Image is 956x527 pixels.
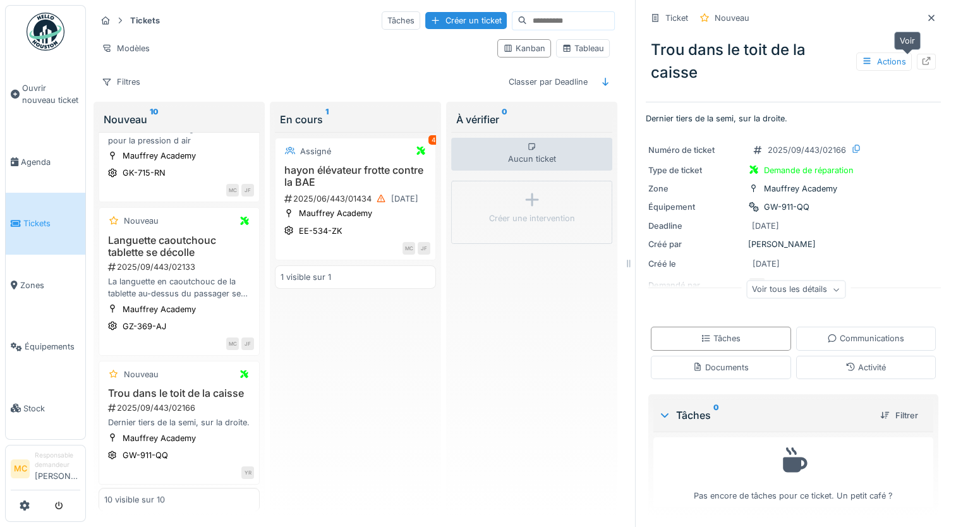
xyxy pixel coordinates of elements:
[300,145,331,157] div: Assigné
[125,15,165,27] strong: Tickets
[648,144,743,156] div: Numéro de ticket
[648,238,743,250] div: Créé par
[96,39,155,58] div: Modèles
[382,11,420,30] div: Tâches
[6,316,85,377] a: Équipements
[123,167,166,179] div: GK-715-RN
[27,13,64,51] img: Badge_color-CXgf-gQk.svg
[764,164,854,176] div: Demande de réparation
[646,33,941,89] div: Trou dans le toit de la caisse
[693,361,749,373] div: Documents
[123,432,196,444] div: Mauffrey Academy
[402,242,415,255] div: MC
[6,131,85,193] a: Agenda
[646,112,941,124] p: Dernier tiers de la semi, sur la droite.
[299,207,372,219] div: Mauffrey Academy
[768,144,846,156] div: 2025/09/443/02166
[764,183,837,195] div: Mauffrey Academy
[503,73,593,91] div: Classer par Deadline
[451,138,612,171] div: Aucun ticket
[418,242,430,255] div: JF
[875,407,923,424] div: Filtrer
[281,164,430,188] h3: hayon élévateur frotte contre la BAE
[123,303,196,315] div: Mauffrey Academy
[96,73,146,91] div: Filtres
[104,123,254,147] div: [PERSON_NAME] siege chauffeur pour la pression d air
[428,135,439,145] div: 4
[104,494,165,506] div: 10 visible sur 10
[648,183,743,195] div: Zone
[753,258,780,270] div: [DATE]
[11,459,30,478] li: MC
[6,255,85,316] a: Zones
[764,201,809,213] div: GW-911-QQ
[715,12,749,24] div: Nouveau
[226,337,239,350] div: MC
[241,184,254,197] div: JF
[241,466,254,479] div: YR
[658,408,870,423] div: Tâches
[104,276,254,300] div: La languette en caoutchouc de la tablette au-dessus du passager se décolle
[562,42,604,54] div: Tableau
[6,193,85,254] a: Tickets
[35,451,80,487] li: [PERSON_NAME]
[648,238,938,250] div: [PERSON_NAME]
[856,52,912,71] div: Actions
[104,387,254,399] h3: Trou dans le toit de la caisse
[648,201,743,213] div: Équipement
[665,12,688,24] div: Ticket
[281,271,331,283] div: 1 visible sur 1
[107,261,254,273] div: 2025/09/443/02133
[456,112,607,127] div: À vérifier
[502,112,507,127] sup: 0
[299,225,342,237] div: EE-534-ZK
[648,220,743,232] div: Deadline
[701,332,741,344] div: Tâches
[325,112,329,127] sup: 1
[124,368,159,380] div: Nouveau
[662,443,925,502] div: Pas encore de tâches pour ce ticket. Un petit café ?
[283,191,430,207] div: 2025/06/443/01434
[827,332,904,344] div: Communications
[226,184,239,197] div: MC
[123,449,168,461] div: GW-911-QQ
[20,279,80,291] span: Zones
[648,258,743,270] div: Créé le
[22,82,80,106] span: Ouvrir nouveau ticket
[241,337,254,350] div: JF
[894,32,921,50] div: Voir
[746,281,845,299] div: Voir tous les détails
[6,377,85,439] a: Stock
[35,451,80,470] div: Responsable demandeur
[280,112,431,127] div: En cours
[21,156,80,168] span: Agenda
[845,361,886,373] div: Activité
[489,212,575,224] div: Créer une intervention
[23,217,80,229] span: Tickets
[6,58,85,131] a: Ouvrir nouveau ticket
[124,215,159,227] div: Nouveau
[23,403,80,415] span: Stock
[104,416,254,428] div: Dernier tiers de la semi, sur la droite.
[123,320,166,332] div: GZ-369-AJ
[150,112,159,127] sup: 10
[11,451,80,490] a: MC Responsable demandeur[PERSON_NAME]
[104,112,255,127] div: Nouveau
[25,341,80,353] span: Équipements
[425,12,507,29] div: Créer un ticket
[123,150,196,162] div: Mauffrey Academy
[648,164,743,176] div: Type de ticket
[752,220,779,232] div: [DATE]
[503,42,545,54] div: Kanban
[713,408,719,423] sup: 0
[107,402,254,414] div: 2025/09/443/02166
[391,193,418,205] div: [DATE]
[104,234,254,258] h3: Languette caoutchouc tablette se décolle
